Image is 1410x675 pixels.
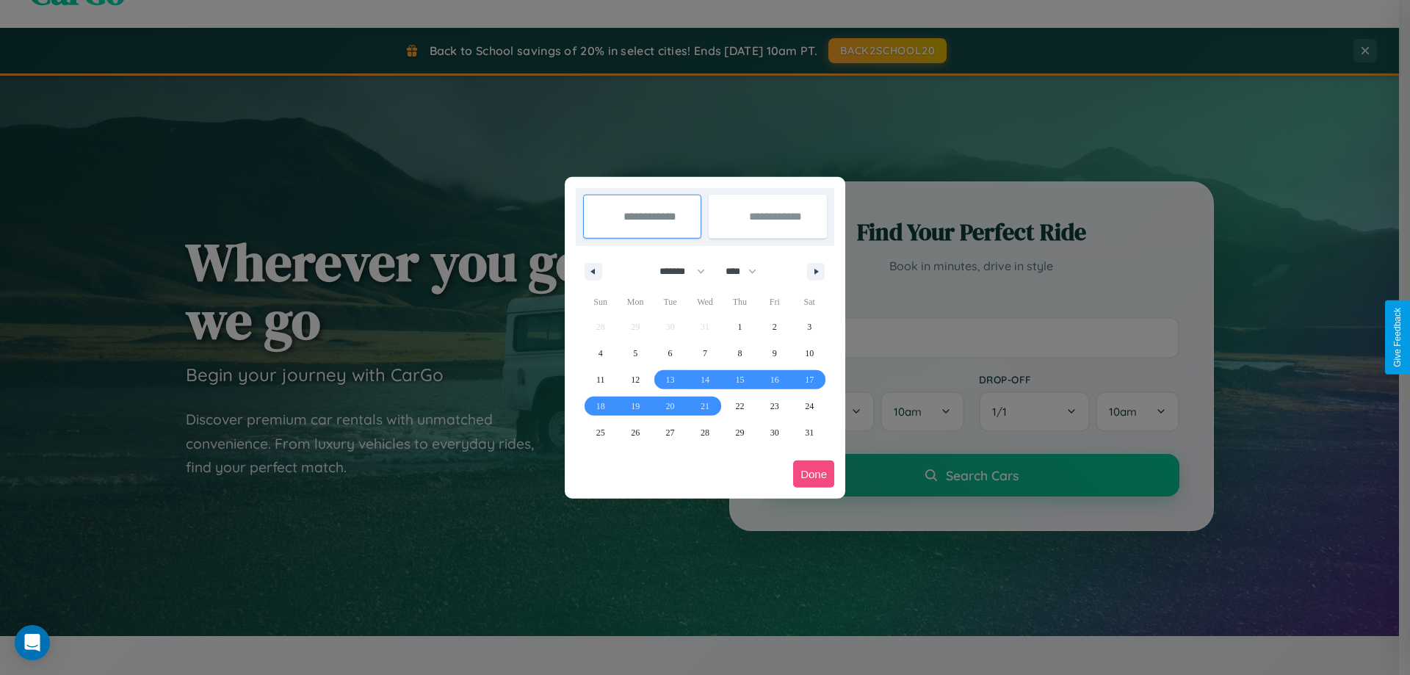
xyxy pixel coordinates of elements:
button: 7 [687,340,722,367]
div: Give Feedback [1392,308,1403,367]
button: 22 [723,393,757,419]
button: 9 [757,340,792,367]
span: Tue [653,290,687,314]
span: Sun [583,290,618,314]
span: 24 [805,393,814,419]
span: 16 [770,367,779,393]
button: 24 [792,393,827,419]
button: 28 [687,419,722,446]
span: 13 [666,367,675,393]
span: Fri [757,290,792,314]
button: 19 [618,393,652,419]
button: 5 [618,340,652,367]
div: Open Intercom Messenger [15,625,50,660]
button: 26 [618,419,652,446]
button: 3 [792,314,827,340]
span: Sat [792,290,827,314]
span: 25 [596,419,605,446]
button: 27 [653,419,687,446]
span: 21 [701,393,709,419]
span: 14 [701,367,709,393]
button: 2 [757,314,792,340]
button: 21 [687,393,722,419]
button: 31 [792,419,827,446]
span: 10 [805,340,814,367]
span: 18 [596,393,605,419]
span: 11 [596,367,605,393]
button: 29 [723,419,757,446]
span: Mon [618,290,652,314]
span: 8 [737,340,742,367]
button: 14 [687,367,722,393]
span: 23 [770,393,779,419]
span: 31 [805,419,814,446]
span: 28 [701,419,709,446]
span: 4 [599,340,603,367]
span: 3 [807,314,811,340]
span: 22 [735,393,744,419]
span: Thu [723,290,757,314]
span: 1 [737,314,742,340]
button: 23 [757,393,792,419]
span: 26 [631,419,640,446]
button: 13 [653,367,687,393]
span: 20 [666,393,675,419]
button: 16 [757,367,792,393]
span: 17 [805,367,814,393]
button: 17 [792,367,827,393]
button: 20 [653,393,687,419]
span: 12 [631,367,640,393]
span: 27 [666,419,675,446]
button: 1 [723,314,757,340]
button: 10 [792,340,827,367]
button: 18 [583,393,618,419]
button: 4 [583,340,618,367]
button: 8 [723,340,757,367]
button: Done [793,461,834,488]
button: 11 [583,367,618,393]
span: 2 [773,314,777,340]
span: 29 [735,419,744,446]
button: 25 [583,419,618,446]
button: 6 [653,340,687,367]
span: 19 [631,393,640,419]
span: 15 [735,367,744,393]
span: Wed [687,290,722,314]
span: 7 [703,340,707,367]
button: 12 [618,367,652,393]
button: 15 [723,367,757,393]
button: 30 [757,419,792,446]
span: 9 [773,340,777,367]
span: 30 [770,419,779,446]
span: 6 [668,340,673,367]
span: 5 [633,340,637,367]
